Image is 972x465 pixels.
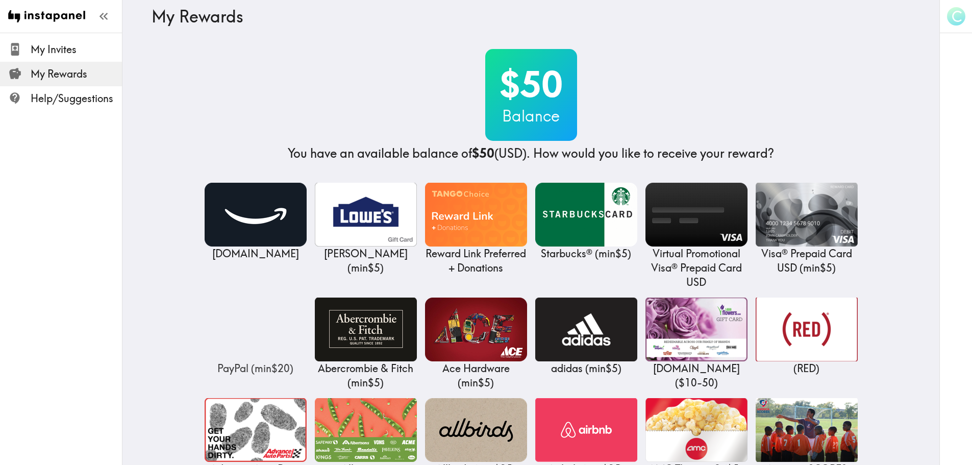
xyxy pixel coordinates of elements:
[425,247,527,275] p: Reward Link Preferred + Donations
[645,298,747,361] img: 1-800flowers.com
[205,247,307,261] p: [DOMAIN_NAME]
[645,398,747,462] img: AMC Theatres®
[952,8,962,26] span: C
[535,183,637,247] img: Starbucks®
[756,183,858,275] a: Visa® Prepaid Card USDVisa® Prepaid Card USD (min$5)
[645,183,747,289] a: Virtual Promotional Visa® Prepaid Card USDVirtual Promotional Visa® Prepaid Card USD
[315,361,417,390] p: Abercrombie & Fitch ( min $5 )
[152,7,903,26] h3: My Rewards
[535,298,637,376] a: adidasadidas (min$5)
[535,361,637,376] p: adidas ( min $5 )
[315,247,417,275] p: [PERSON_NAME] ( min $5 )
[205,361,307,376] p: PayPal ( min $20 )
[645,361,747,390] p: [DOMAIN_NAME] ( $10 - 50 )
[31,91,122,106] span: Help/Suggestions
[425,298,527,390] a: Ace HardwareAce Hardware (min$5)
[645,183,747,247] img: Virtual Promotional Visa® Prepaid Card USD
[485,63,577,105] h2: $50
[645,247,747,289] p: Virtual Promotional Visa® Prepaid Card USD
[315,183,417,247] img: Lowe's
[205,398,307,462] img: Advance Auto Parts
[31,67,122,81] span: My Rewards
[425,183,527,275] a: Reward Link Preferred + DonationsReward Link Preferred + Donations
[315,298,417,390] a: Abercrombie & FitchAbercrombie & Fitch (min$5)
[31,42,122,57] span: My Invites
[756,298,858,376] a: (RED)(RED)
[425,361,527,390] p: Ace Hardware ( min $5 )
[756,298,858,361] img: (RED)
[288,145,774,162] h4: You have an available balance of (USD) . How would you like to receive your reward?
[485,105,577,127] h3: Balance
[205,298,307,361] img: PayPal
[535,298,637,361] img: adidas
[315,398,417,462] img: Albertsons Companies
[205,298,307,376] a: PayPalPayPal (min$20)
[425,398,527,462] img: Allbirds
[645,298,747,390] a: 1-800flowers.com[DOMAIN_NAME] ($10-50)
[535,183,637,261] a: Starbucks®Starbucks® (min$5)
[535,247,637,261] p: Starbucks® ( min $5 )
[946,6,966,27] button: C
[756,398,858,462] img: America SCORES
[756,247,858,275] p: Visa® Prepaid Card USD ( min $5 )
[205,183,307,261] a: Amazon.com[DOMAIN_NAME]
[315,183,417,275] a: Lowe's[PERSON_NAME] (min$5)
[756,361,858,376] p: (RED)
[535,398,637,462] img: Airbnb
[756,183,858,247] img: Visa® Prepaid Card USD
[205,183,307,247] img: Amazon.com
[472,145,494,161] b: $50
[425,183,527,247] img: Reward Link Preferred + Donations
[315,298,417,361] img: Abercrombie & Fitch
[425,298,527,361] img: Ace Hardware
